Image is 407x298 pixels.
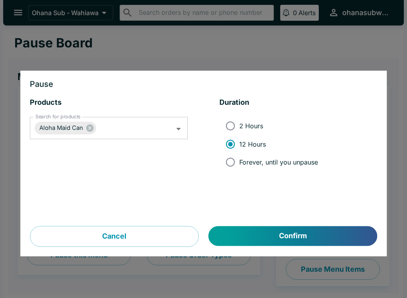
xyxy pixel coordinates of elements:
span: 12 Hours [239,140,266,148]
button: Cancel [30,226,199,247]
span: Aloha Maid Can [35,124,88,133]
button: Confirm [209,226,377,246]
span: Forever, until you unpause [239,158,318,166]
h3: Pause [30,80,377,88]
span: 2 Hours [239,122,263,130]
h5: Products [30,98,188,108]
button: Open [172,123,185,135]
h5: Duration [219,98,377,108]
div: Aloha Maid Can [35,122,96,135]
label: Search for products [35,114,80,120]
